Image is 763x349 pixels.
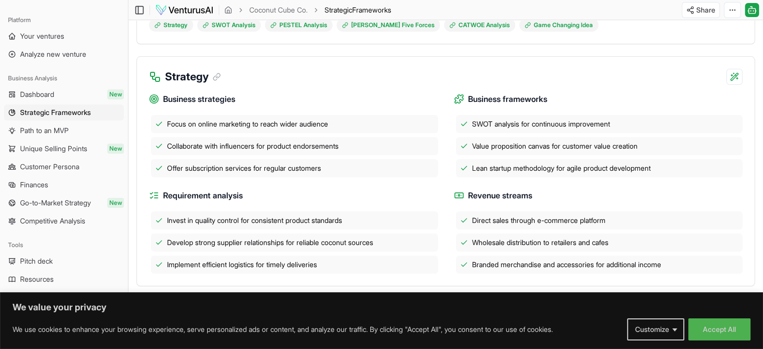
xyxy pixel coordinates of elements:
span: Value proposition canvas for customer value creation [472,141,638,151]
a: Your ventures [4,28,124,44]
span: Develop strong supplier relationships for reliable coconut sources [167,238,373,248]
span: Customer Persona [20,162,79,172]
button: Share [682,2,720,18]
a: CATWOE Analysis [444,19,515,32]
span: New [107,89,124,99]
span: Your ventures [20,31,64,41]
a: Game Changing Idea [519,19,598,32]
a: Analyze new venture [4,46,124,62]
p: We use cookies to enhance your browsing experience, serve personalized ads or content, and analyz... [13,323,553,335]
span: SWOT analysis for continuous improvement [472,119,610,129]
span: Implement efficient logistics for timely deliveries [167,260,317,270]
span: Offer subscription services for regular customers [167,163,321,173]
span: Branded merchandise and accessories for additional income [472,260,661,270]
span: Requirement analysis [163,189,243,202]
button: Customize [627,318,684,340]
a: Finances [4,177,124,193]
a: Competitive Analysis [4,213,124,229]
span: Resources [20,274,54,284]
a: Customer Persona [4,159,124,175]
a: Pitch deck [4,253,124,269]
nav: breadcrumb [224,5,391,15]
a: Resources [4,271,124,287]
a: Coconut Cube Co. [249,5,308,15]
h3: Strategy [165,69,221,85]
span: Unique Selling Points [20,144,87,154]
span: Share [696,5,715,15]
span: Business frameworks [468,93,547,105]
div: Tools [4,237,124,253]
span: New [107,198,124,208]
span: StrategicFrameworks [325,5,391,15]
a: Strategic Frameworks [4,104,124,121]
a: Go-to-Market StrategyNew [4,195,124,211]
span: Frameworks [352,6,391,14]
a: [PERSON_NAME] Five Forces [337,19,440,32]
button: Accept All [688,318,750,340]
span: Invest in quality control for consistent product standards [167,215,342,225]
span: Direct sales through e-commerce platform [472,215,605,225]
span: New [107,144,124,154]
a: PESTEL Analysis [265,19,333,32]
span: Analyze new venture [20,49,86,59]
a: Path to an MVP [4,123,124,139]
span: Revenue streams [468,189,532,202]
span: Strategic Frameworks [20,107,91,118]
span: Pitch deck [20,256,53,266]
span: Wholesale distribution to retailers and cafes [472,238,608,248]
div: Business Analysis [4,70,124,86]
a: DashboardNew [4,86,124,102]
span: Business strategies [163,93,235,105]
span: Dashboard [20,89,54,99]
span: Finances [20,180,48,190]
span: Focus on online marketing to reach wider audience [167,119,328,129]
span: Path to an MVP [20,126,69,136]
a: Unique Selling PointsNew [4,141,124,157]
span: Collaborate with influencers for product endorsements [167,141,339,151]
span: Lean startup methodology for agile product development [472,163,651,173]
span: Competitive Analysis [20,216,85,226]
a: Strategy [149,19,193,32]
a: SWOT Analysis [197,19,261,32]
div: Platform [4,12,124,28]
p: We value your privacy [13,301,750,313]
img: logo [155,4,214,16]
span: Go-to-Market Strategy [20,198,91,208]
